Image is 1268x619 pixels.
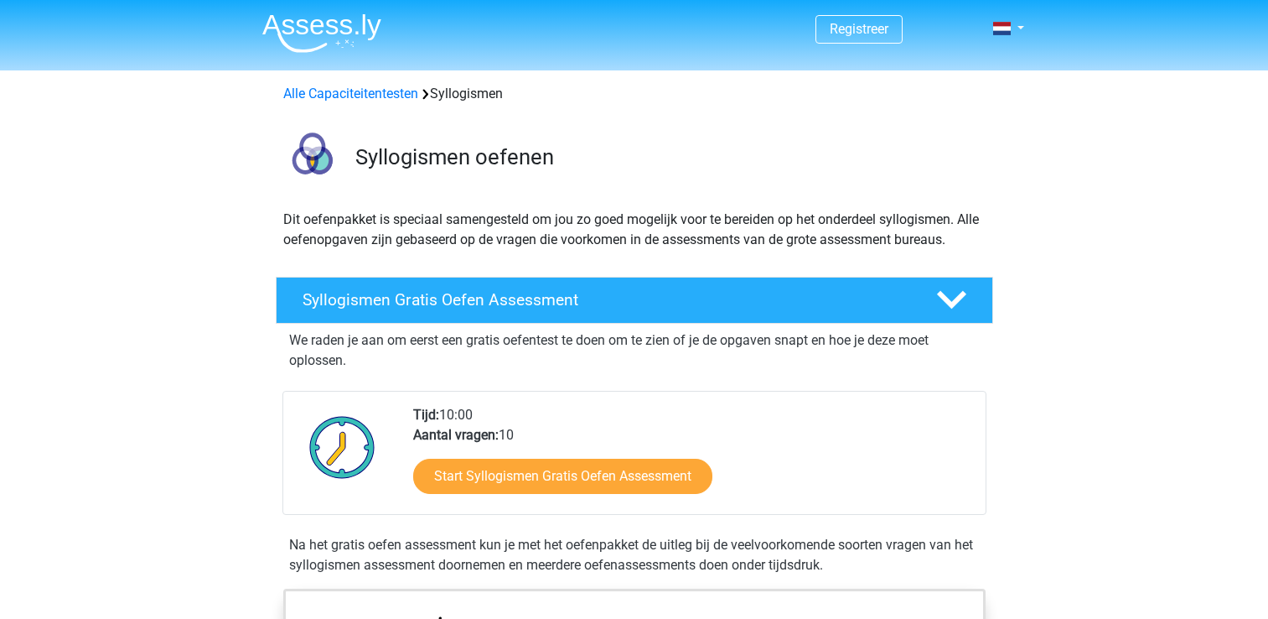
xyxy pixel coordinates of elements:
a: Registreer [830,21,888,37]
div: 10:00 10 [401,405,985,514]
h3: Syllogismen oefenen [355,144,980,170]
h4: Syllogismen Gratis Oefen Assessment [303,290,909,309]
div: Na het gratis oefen assessment kun je met het oefenpakket de uitleg bij de veelvoorkomende soorte... [282,535,986,575]
img: syllogismen [277,124,348,195]
a: Alle Capaciteitentesten [283,86,418,101]
a: Syllogismen Gratis Oefen Assessment [269,277,1000,324]
p: We raden je aan om eerst een gratis oefentest te doen om te zien of je de opgaven snapt en hoe je... [289,330,980,371]
a: Start Syllogismen Gratis Oefen Assessment [413,459,712,494]
img: Assessly [262,13,381,53]
div: Syllogismen [277,84,992,104]
b: Tijd: [413,407,439,423]
img: Klok [300,405,385,489]
b: Aantal vragen: [413,427,499,443]
p: Dit oefenpakket is speciaal samengesteld om jou zo goed mogelijk voor te bereiden op het onderdee... [283,210,986,250]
